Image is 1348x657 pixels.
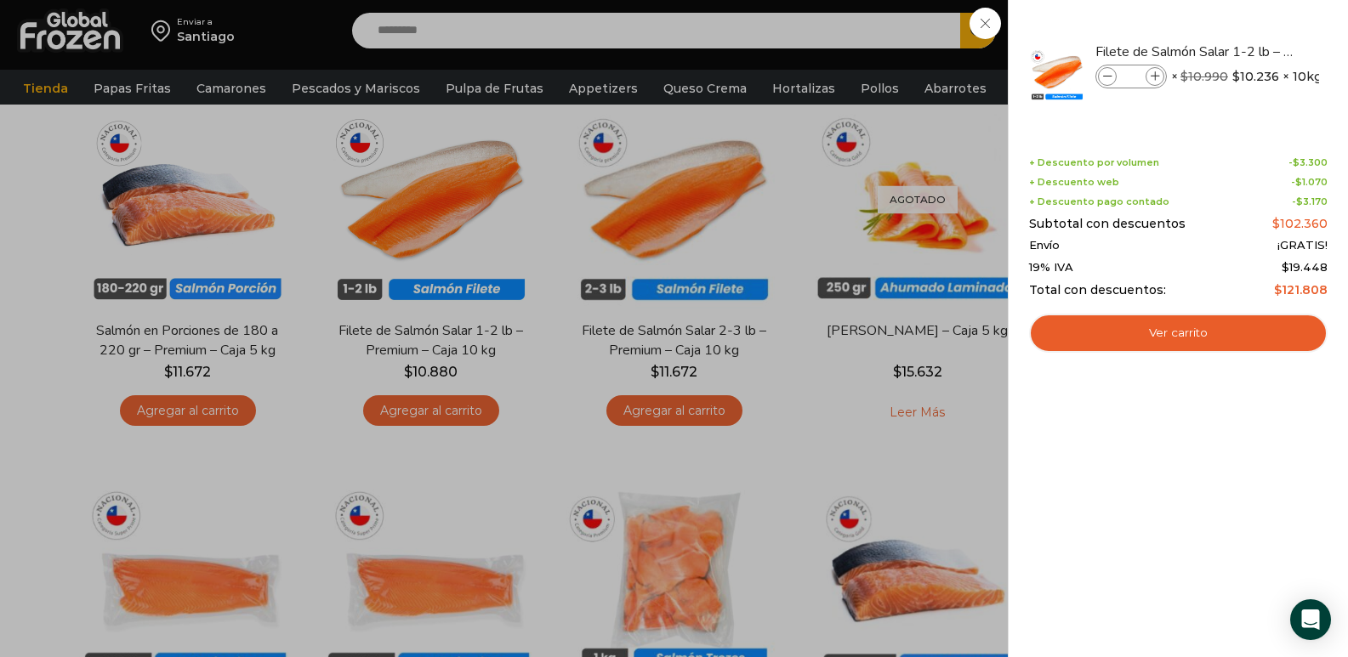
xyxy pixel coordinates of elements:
span: - [1291,177,1328,188]
span: Envío [1029,239,1060,252]
bdi: 3.170 [1296,195,1328,207]
span: - [1292,196,1328,207]
bdi: 1.070 [1295,176,1328,188]
span: Subtotal con descuentos [1029,217,1186,231]
span: $ [1296,195,1303,207]
span: + Descuento web [1029,177,1119,188]
a: Filete de Salmón Salar 1-2 lb – Premium - Caja 10 kg [1095,42,1298,61]
a: Ver carrito [1029,314,1328,353]
bdi: 10.990 [1180,69,1228,84]
span: 19.448 [1282,260,1328,274]
bdi: 3.300 [1293,156,1328,168]
span: $ [1282,260,1289,274]
bdi: 102.360 [1272,216,1328,231]
div: Open Intercom Messenger [1290,599,1331,640]
span: ¡GRATIS! [1277,239,1328,252]
span: + Descuento por volumen [1029,157,1159,168]
span: $ [1295,176,1302,188]
span: - [1288,157,1328,168]
span: $ [1272,216,1280,231]
bdi: 10.236 [1232,68,1279,85]
span: $ [1293,156,1300,168]
bdi: 121.808 [1274,282,1328,297]
span: 19% IVA [1029,261,1073,275]
span: + Descuento pago contado [1029,196,1169,207]
span: $ [1232,68,1240,85]
span: $ [1180,69,1188,84]
input: Product quantity [1118,67,1144,86]
span: Total con descuentos: [1029,283,1166,297]
span: × × 10kg [1171,65,1322,88]
span: $ [1274,282,1282,297]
